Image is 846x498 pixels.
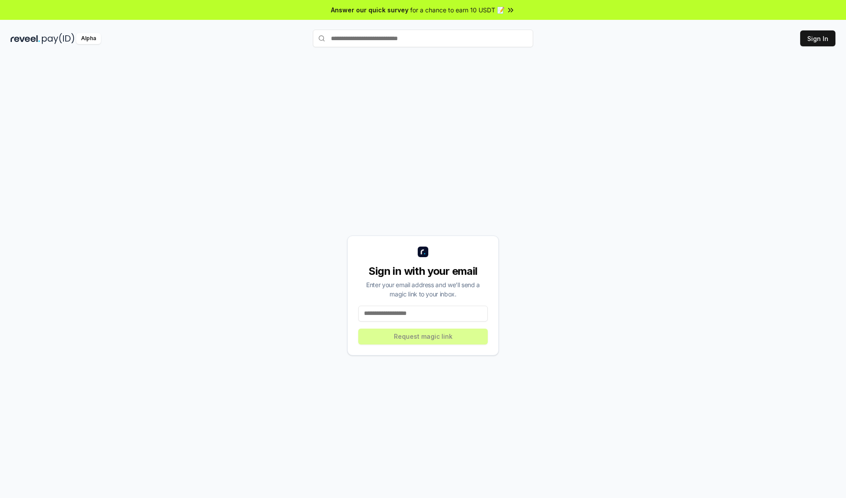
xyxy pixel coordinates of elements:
div: Sign in with your email [358,264,488,278]
img: reveel_dark [11,33,40,44]
img: logo_small [418,247,428,257]
span: Answer our quick survey [331,5,408,15]
span: for a chance to earn 10 USDT 📝 [410,5,505,15]
div: Alpha [76,33,101,44]
div: Enter your email address and we’ll send a magic link to your inbox. [358,280,488,299]
img: pay_id [42,33,74,44]
button: Sign In [800,30,835,46]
